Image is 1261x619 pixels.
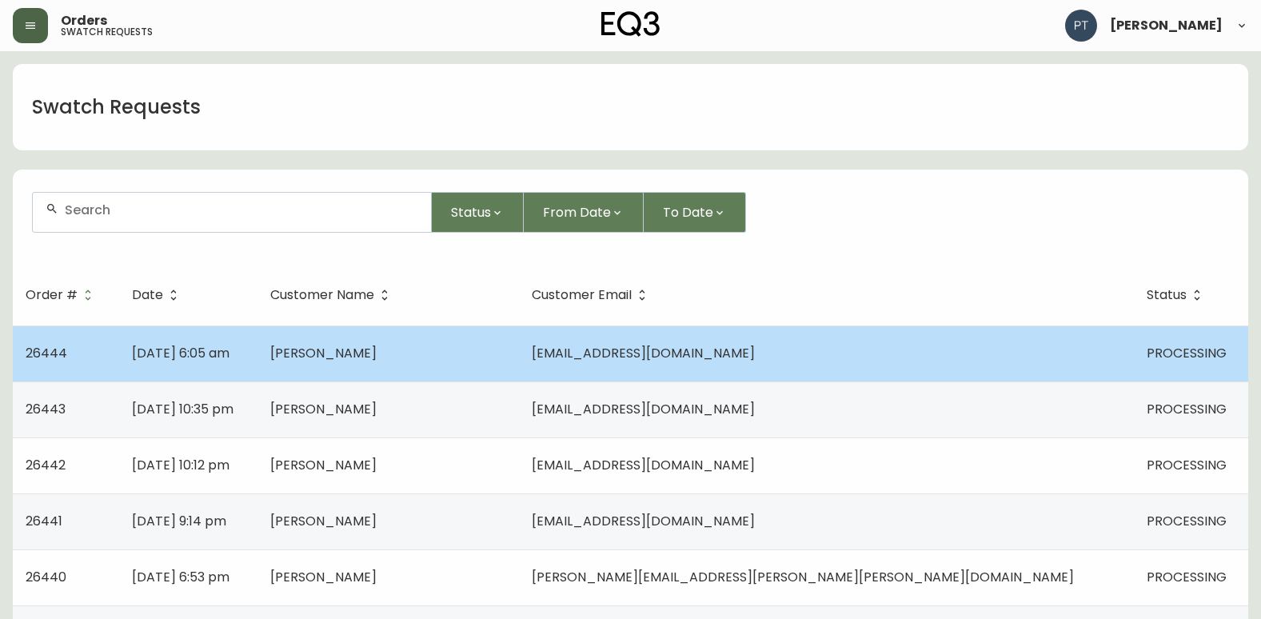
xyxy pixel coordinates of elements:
span: [PERSON_NAME] [270,400,377,418]
button: To Date [644,192,746,233]
span: Date [132,288,184,302]
span: 26442 [26,456,66,474]
span: Order # [26,288,98,302]
button: Status [432,192,524,233]
span: Customer Email [532,290,632,300]
span: [DATE] 10:35 pm [132,400,233,418]
span: [PERSON_NAME] [270,568,377,586]
span: [EMAIL_ADDRESS][DOMAIN_NAME] [532,456,755,474]
h5: swatch requests [61,27,153,37]
span: Customer Name [270,290,374,300]
span: [DATE] 6:05 am [132,344,229,362]
span: [DATE] 9:14 pm [132,512,226,530]
span: From Date [543,202,611,222]
span: [PERSON_NAME] [270,512,377,530]
span: PROCESSING [1147,512,1227,530]
span: [PERSON_NAME] [270,344,377,362]
span: Order # [26,290,78,300]
span: Date [132,290,163,300]
span: Customer Name [270,288,395,302]
span: Status [1147,290,1187,300]
span: 26444 [26,344,67,362]
span: Orders [61,14,107,27]
h1: Swatch Requests [32,94,201,121]
span: Status [1147,288,1207,302]
span: To Date [663,202,713,222]
span: PROCESSING [1147,400,1227,418]
span: 26441 [26,512,62,530]
span: [DATE] 10:12 pm [132,456,229,474]
span: [DATE] 6:53 pm [132,568,229,586]
span: [PERSON_NAME] [1110,19,1223,32]
img: logo [601,11,660,37]
span: PROCESSING [1147,568,1227,586]
span: Status [451,202,491,222]
span: 26443 [26,400,66,418]
button: From Date [524,192,644,233]
span: [EMAIL_ADDRESS][DOMAIN_NAME] [532,400,755,418]
span: PROCESSING [1147,344,1227,362]
span: Customer Email [532,288,652,302]
img: 986dcd8e1aab7847125929f325458823 [1065,10,1097,42]
span: PROCESSING [1147,456,1227,474]
span: [PERSON_NAME][EMAIL_ADDRESS][PERSON_NAME][PERSON_NAME][DOMAIN_NAME] [532,568,1074,586]
span: [EMAIL_ADDRESS][DOMAIN_NAME] [532,512,755,530]
span: [PERSON_NAME] [270,456,377,474]
span: 26440 [26,568,66,586]
span: [EMAIL_ADDRESS][DOMAIN_NAME] [532,344,755,362]
input: Search [65,202,418,218]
